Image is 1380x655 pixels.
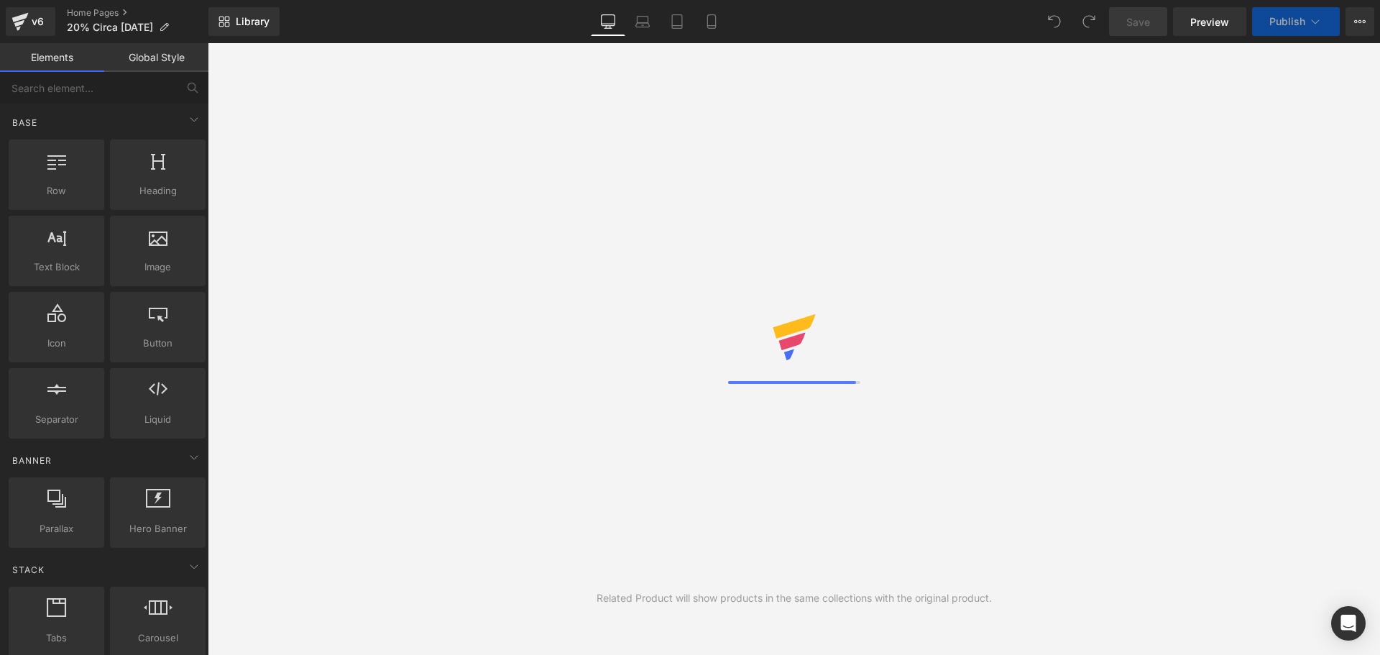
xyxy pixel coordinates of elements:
span: Tabs [13,631,100,646]
span: Banner [11,454,53,467]
div: v6 [29,12,47,31]
a: Preview [1173,7,1246,36]
a: v6 [6,7,55,36]
span: Hero Banner [114,521,201,536]
div: Related Product will show products in the same collections with the original product. [597,590,992,606]
button: More [1345,7,1374,36]
a: New Library [208,7,280,36]
span: Row [13,183,100,198]
span: Publish [1269,16,1305,27]
a: Mobile [694,7,729,36]
span: Base [11,116,39,129]
span: Separator [13,412,100,427]
a: Home Pages [67,7,208,19]
span: Button [114,336,201,351]
span: Icon [13,336,100,351]
span: Carousel [114,631,201,646]
span: Preview [1190,14,1229,29]
a: Desktop [591,7,625,36]
span: Text Block [13,260,100,275]
button: Redo [1075,7,1103,36]
span: Library [236,15,270,28]
span: 20% Circa [DATE] [67,22,153,33]
div: Open Intercom Messenger [1331,606,1366,641]
span: Stack [11,563,46,577]
span: Heading [114,183,201,198]
button: Undo [1040,7,1069,36]
a: Tablet [660,7,694,36]
span: Image [114,260,201,275]
a: Laptop [625,7,660,36]
span: Save [1126,14,1150,29]
a: Global Style [104,43,208,72]
span: Liquid [114,412,201,427]
button: Publish [1252,7,1340,36]
span: Parallax [13,521,100,536]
